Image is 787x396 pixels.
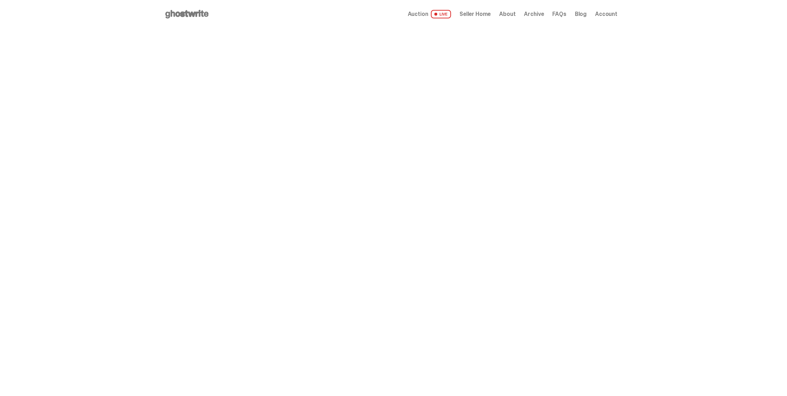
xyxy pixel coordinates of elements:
a: Archive [524,11,544,17]
span: LIVE [431,10,451,18]
a: FAQs [552,11,566,17]
a: Auction LIVE [408,10,451,18]
a: Seller Home [460,11,491,17]
a: Blog [575,11,587,17]
span: Auction [408,11,428,17]
a: Account [595,11,617,17]
a: About [499,11,515,17]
